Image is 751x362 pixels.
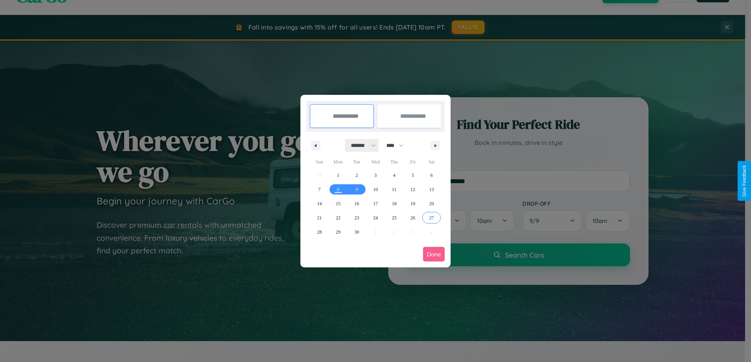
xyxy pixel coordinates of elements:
[385,182,403,197] button: 11
[310,182,329,197] button: 7
[336,225,341,239] span: 29
[429,182,434,197] span: 13
[404,182,422,197] button: 12
[317,225,322,239] span: 28
[366,156,385,168] span: Wed
[318,182,321,197] span: 7
[347,156,366,168] span: Tue
[317,211,322,225] span: 21
[310,211,329,225] button: 21
[422,156,441,168] span: Sat
[347,168,366,182] button: 2
[317,197,322,211] span: 14
[404,197,422,211] button: 19
[404,211,422,225] button: 26
[356,182,358,197] span: 9
[336,211,341,225] span: 22
[742,165,747,197] div: Give Feedback
[347,182,366,197] button: 9
[410,197,415,211] span: 19
[430,168,433,182] span: 6
[410,211,415,225] span: 26
[347,197,366,211] button: 16
[329,225,347,239] button: 29
[412,168,414,182] span: 5
[366,211,385,225] button: 24
[374,168,376,182] span: 3
[347,211,366,225] button: 23
[404,156,422,168] span: Fri
[429,197,434,211] span: 20
[336,197,341,211] span: 15
[392,211,397,225] span: 25
[392,197,397,211] span: 18
[422,197,441,211] button: 20
[354,225,359,239] span: 30
[385,168,403,182] button: 4
[329,211,347,225] button: 22
[392,182,397,197] span: 11
[422,168,441,182] button: 6
[310,225,329,239] button: 28
[385,197,403,211] button: 18
[354,211,359,225] span: 23
[366,182,385,197] button: 10
[329,168,347,182] button: 1
[310,156,329,168] span: Sun
[422,182,441,197] button: 13
[337,168,339,182] span: 1
[366,168,385,182] button: 3
[373,197,378,211] span: 17
[366,197,385,211] button: 17
[373,182,378,197] span: 10
[356,168,358,182] span: 2
[429,211,434,225] span: 27
[337,182,339,197] span: 8
[310,197,329,211] button: 14
[423,247,445,262] button: Done
[385,156,403,168] span: Thu
[410,182,415,197] span: 12
[393,168,395,182] span: 4
[354,197,359,211] span: 16
[347,225,366,239] button: 30
[329,156,347,168] span: Mon
[373,211,378,225] span: 24
[329,182,347,197] button: 8
[422,211,441,225] button: 27
[329,197,347,211] button: 15
[404,168,422,182] button: 5
[385,211,403,225] button: 25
